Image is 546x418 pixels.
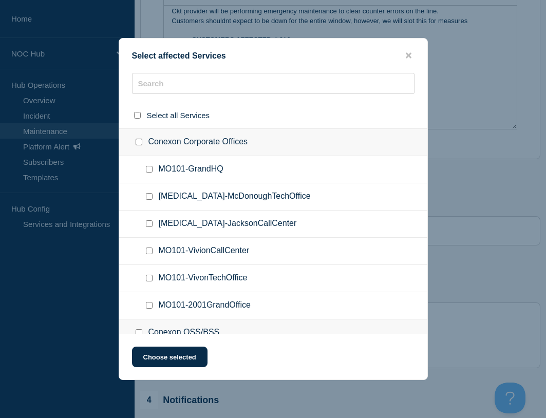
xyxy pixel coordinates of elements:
[147,111,210,120] span: Select all Services
[119,128,427,156] div: Conexon Corporate Offices
[146,275,153,281] input: MO101-VivonTechOffice checkbox
[134,112,141,119] input: select all checkbox
[119,319,427,347] div: Conexon OSS/BSS
[403,51,415,61] button: close button
[159,300,251,311] span: MO101-2001GrandOffice
[132,73,415,94] input: Search
[136,139,142,145] input: Conexon Corporate Offices checkbox
[146,220,153,227] input: GA101-JacksonCallCenter checkbox
[146,302,153,309] input: MO101-2001GrandOffice checkbox
[132,347,208,367] button: Choose selected
[146,193,153,200] input: GA101-McDonoughTechOffice checkbox
[159,164,223,175] span: MO101-GrandHQ
[159,219,297,229] span: [MEDICAL_DATA]-JacksonCallCenter
[146,166,153,173] input: MO101-GrandHQ checkbox
[159,246,250,256] span: MO101-VivionCallCenter
[159,192,311,202] span: [MEDICAL_DATA]-McDonoughTechOffice
[159,273,248,283] span: MO101-VivonTechOffice
[136,329,142,336] input: Conexon OSS/BSS checkbox
[146,248,153,254] input: MO101-VivionCallCenter checkbox
[119,51,427,61] div: Select affected Services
